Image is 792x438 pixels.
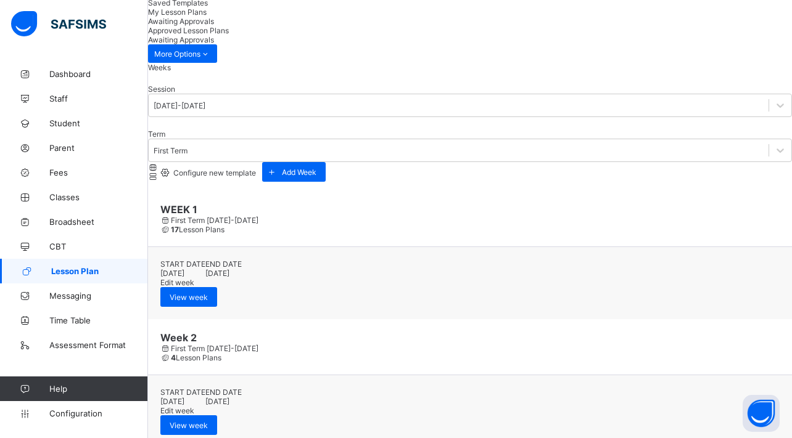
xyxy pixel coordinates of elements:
span: Messaging [49,291,148,301]
span: END DATE [205,387,242,397]
b: 17 [171,225,179,234]
span: Lesson Plans [160,225,780,234]
span: Awaiting Approvals [148,17,214,26]
b: 4 [171,353,176,362]
span: [DATE] [160,269,205,278]
span: CBT [49,241,148,251]
span: Dashboard [49,69,148,79]
span: Help [49,384,147,394]
span: Term [148,129,165,139]
span: Edit week [160,278,194,287]
span: Add Week [282,168,316,177]
button: Open asap [743,395,780,432]
span: First Term [DATE]-[DATE] [160,344,780,353]
span: Configuration [49,408,147,418]
span: Time Table [49,315,148,325]
span: Edit week [160,406,194,415]
div: [DATE]-[DATE] [154,101,205,110]
span: Fees [49,168,148,177]
span: View week [170,421,208,430]
span: Weeks [148,63,171,72]
span: Staff [49,94,148,103]
span: Approved Lesson Plans [148,26,229,35]
span: Session [148,84,175,94]
span: Broadsheet [49,217,148,227]
span: [DATE] [160,397,205,406]
img: safsims [11,11,106,37]
span: Assessment Format [49,340,148,350]
span: [DATE] [205,269,242,278]
span: START DATE [160,387,205,397]
span: View week [170,293,208,302]
span: WEEK 1 [160,203,780,216]
span: Parent [49,143,148,153]
span: Classes [49,192,148,202]
span: Awaiting Approvals [148,35,214,44]
span: More Options [154,49,211,59]
div: First Term [154,146,188,155]
span: [DATE] [205,397,242,406]
span: Week 2 [160,331,780,344]
span: END DATE [205,259,242,269]
span: Lesson Plans [160,353,780,362]
span: Student [49,118,148,128]
span: My Lesson Plans [148,7,207,17]
span: START DATE [160,259,205,269]
span: First Term [DATE]-[DATE] [160,216,780,225]
span: Configure new template [171,168,256,177]
span: Lesson Plan [51,266,148,276]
